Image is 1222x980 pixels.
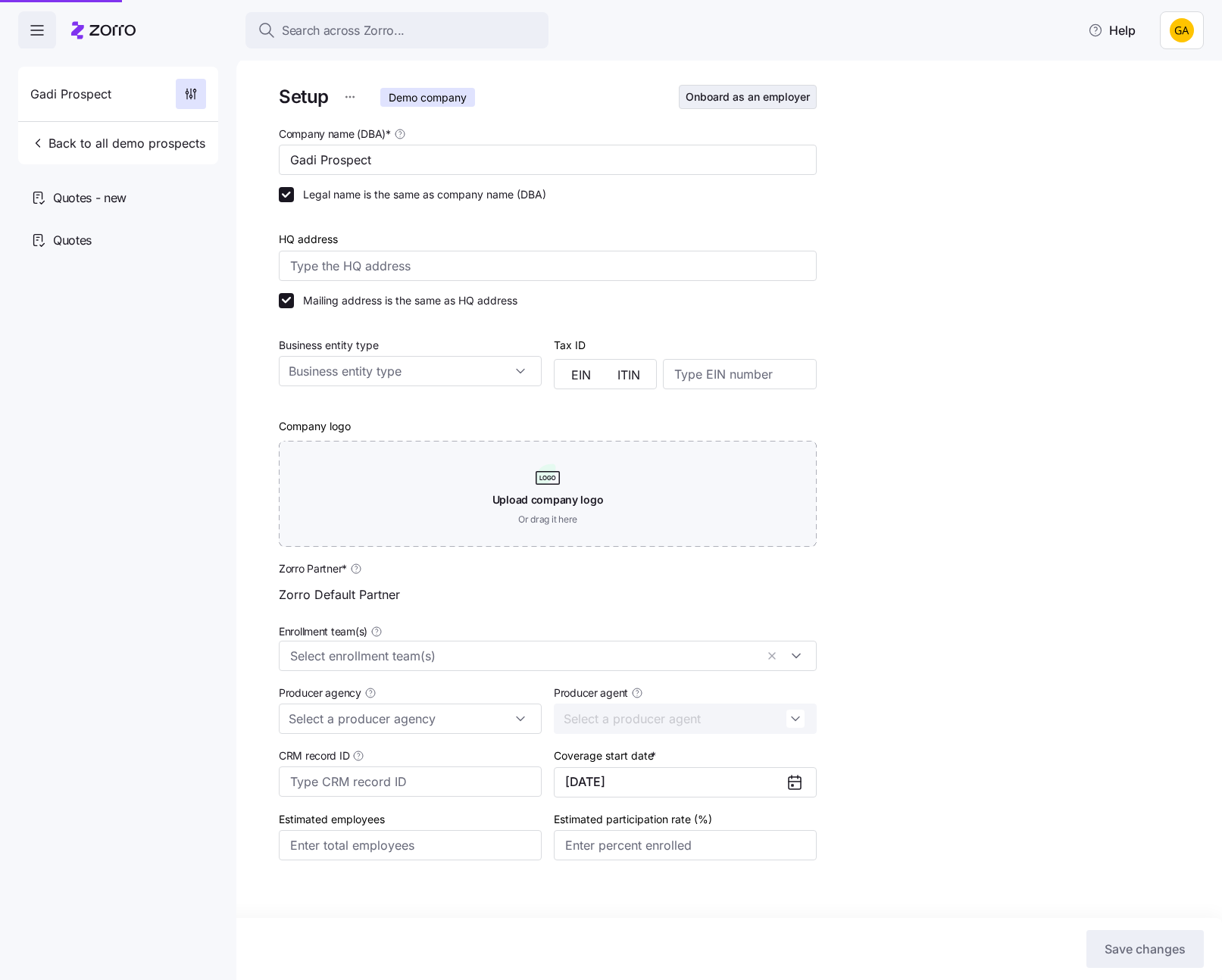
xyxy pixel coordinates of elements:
button: Save changes [1086,930,1204,968]
input: Select enrollment team(s) [290,646,755,666]
label: Legal name is the same as company name (DBA) [294,187,546,202]
input: Type EIN number [663,359,817,389]
span: Zorro Partner * [279,561,347,576]
span: CRM record ID [279,748,349,763]
a: Quotes - new [18,176,218,219]
span: Producer agency [279,685,361,701]
input: Select a producer agent [554,704,817,734]
span: Enrollment team(s) [279,624,367,639]
img: 4300839f2741c4d8e7b8ef2f97f5ad42 [1170,18,1194,42]
input: Enter percent enrolled [554,830,817,860]
label: Business entity type [279,337,379,354]
label: Estimated participation rate (%) [554,811,712,828]
input: Type the HQ address [279,251,817,281]
span: Search across Zorro... [282,21,405,40]
span: ITIN [617,369,640,381]
span: Gadi Prospect [30,85,111,104]
label: Company logo [279,418,351,435]
label: HQ address [279,231,338,248]
button: Help [1076,15,1148,45]
span: Company name (DBA) * [279,126,391,142]
span: Quotes - new [53,189,127,208]
span: Onboard as an employer [686,89,810,105]
span: Producer agent [554,685,628,701]
label: Mailing address is the same as HQ address [294,293,517,308]
span: Back to all demo prospects [30,134,205,152]
input: Select a producer agency [279,704,542,734]
button: Back to all demo prospects [24,128,211,158]
span: EIN [571,369,591,381]
button: [DATE] [554,767,817,797]
input: Enter total employees [279,830,542,860]
a: Quotes [18,219,218,261]
button: Search across Zorro... [245,12,548,48]
span: Demo company [389,88,467,107]
span: Quotes [53,231,92,250]
label: Coverage start date [554,747,659,764]
button: Onboard as an employer [679,85,817,109]
input: Type CRM record ID [279,766,542,797]
span: Help [1088,21,1136,39]
input: Business entity type [279,356,542,386]
label: Tax ID [554,337,586,354]
h1: Setup [279,85,329,108]
span: Save changes [1105,940,1186,958]
input: Type company name [279,145,817,175]
label: Estimated employees [279,811,385,828]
